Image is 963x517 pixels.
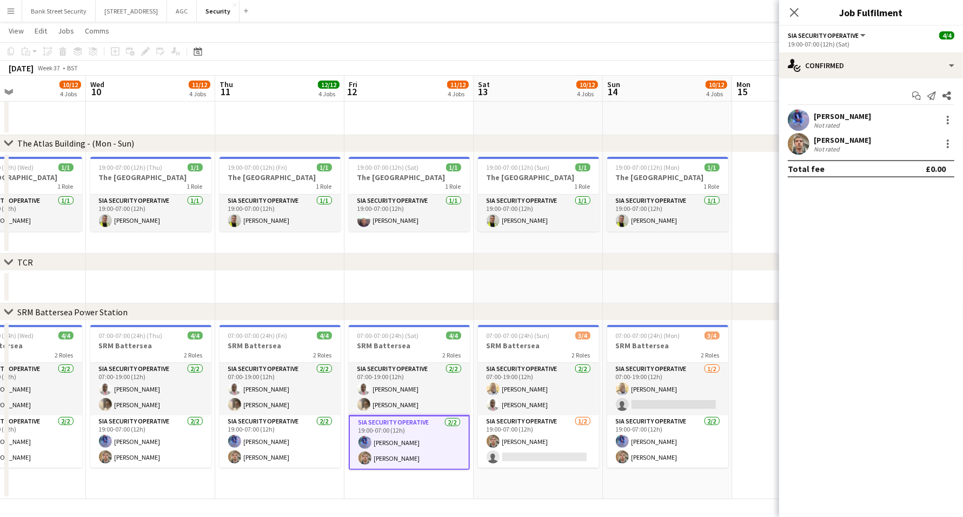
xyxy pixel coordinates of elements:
button: AGC [167,1,197,22]
button: Bank Street Security [22,1,96,22]
div: [PERSON_NAME] [814,135,871,145]
div: BST [67,64,78,72]
a: Comms [81,24,114,38]
div: [DATE] [9,63,34,74]
div: Not rated [814,121,842,129]
div: TCR [17,257,33,268]
div: Not rated [814,145,842,153]
div: Total fee [788,163,825,174]
a: View [4,24,28,38]
span: SIA Security Operative [788,31,859,39]
span: 4/4 [939,31,954,39]
div: £0.00 [926,163,946,174]
span: Edit [35,26,47,36]
div: [PERSON_NAME] [814,111,871,121]
button: Security [197,1,240,22]
button: SIA Security Operative [788,31,867,39]
a: Edit [30,24,51,38]
div: The Atlas Building - (Mon - Sun) [17,138,134,149]
span: Jobs [58,26,74,36]
a: Jobs [54,24,78,38]
div: Confirmed [779,52,963,78]
button: [STREET_ADDRESS] [96,1,167,22]
span: View [9,26,24,36]
h3: Job Fulfilment [779,5,963,19]
span: Comms [85,26,109,36]
span: Week 37 [36,64,63,72]
div: 19:00-07:00 (12h) (Sat) [788,40,954,48]
div: SRM Battersea Power Station [17,307,128,317]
